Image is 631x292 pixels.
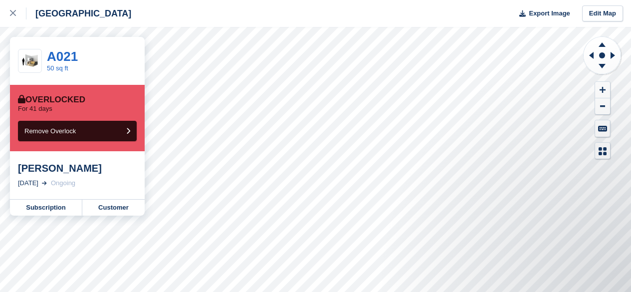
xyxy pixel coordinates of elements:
[529,8,570,18] span: Export Image
[595,143,610,159] button: Map Legend
[18,52,41,70] img: 50-sqft-unit%20(8).jpg
[18,105,52,113] p: For 41 days
[42,181,47,185] img: arrow-right-light-icn-cde0832a797a2874e46488d9cf13f60e5c3a73dbe684e267c42b8395dfbc2abf.svg
[47,64,68,72] a: 50 sq ft
[82,200,145,216] a: Customer
[595,120,610,137] button: Keyboard Shortcuts
[18,121,137,141] button: Remove Overlock
[47,49,78,64] a: A021
[18,178,38,188] div: [DATE]
[51,178,75,188] div: Ongoing
[10,200,82,216] a: Subscription
[513,5,570,22] button: Export Image
[595,82,610,98] button: Zoom In
[18,162,137,174] div: [PERSON_NAME]
[26,7,131,19] div: [GEOGRAPHIC_DATA]
[582,5,623,22] a: Edit Map
[24,127,76,135] span: Remove Overlock
[595,98,610,115] button: Zoom Out
[18,95,85,105] div: Overlocked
